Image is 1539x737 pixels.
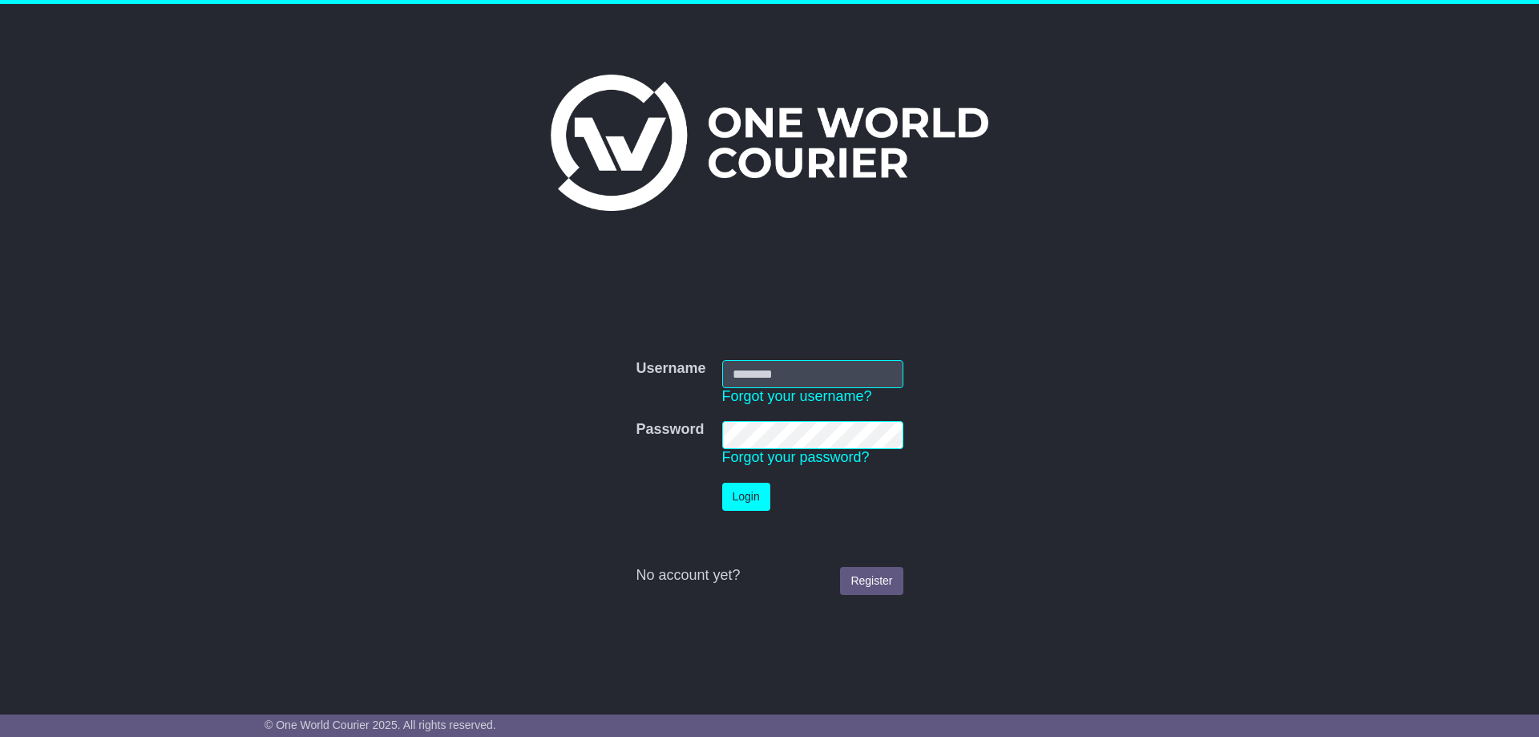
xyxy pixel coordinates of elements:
a: Forgot your username? [722,388,872,404]
a: Forgot your password? [722,449,870,465]
img: One World [551,75,988,211]
a: Register [840,567,903,595]
label: Password [636,421,704,439]
button: Login [722,483,770,511]
label: Username [636,360,705,378]
div: No account yet? [636,567,903,585]
span: © One World Courier 2025. All rights reserved. [265,719,496,731]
